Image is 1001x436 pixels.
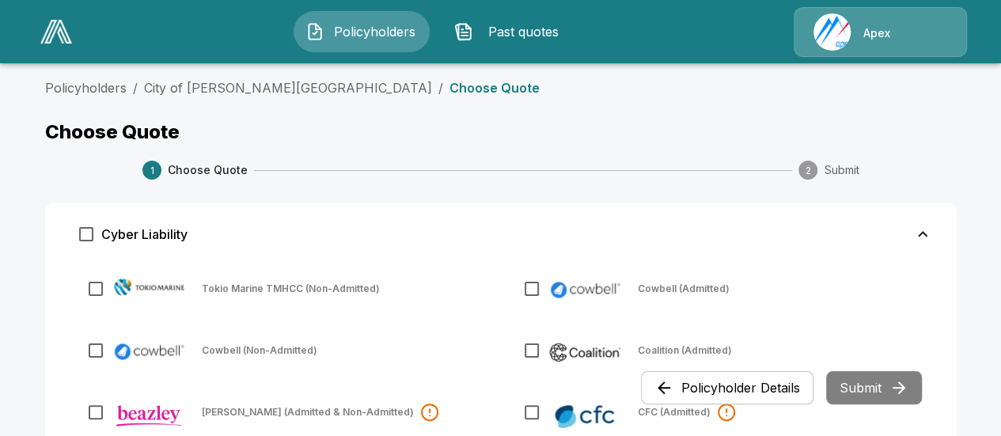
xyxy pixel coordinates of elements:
a: Policyholders [45,80,127,96]
span: Policyholders [331,22,418,41]
p: Tokio Marine TMHCC (Non-Admitted) [202,284,380,294]
div: Cowbell (Non-Admitted)Cowbell (Non-Admitted) [69,324,497,377]
p: Choose Quote [45,123,957,142]
img: Cowbell (Non-Admitted) [112,339,186,364]
p: Cowbell (Admitted) [638,284,730,294]
li: / [133,78,138,97]
div: Cowbell (Admitted)Cowbell (Admitted) [505,262,933,316]
div: Coalition (Admitted)Coalition (Admitted) [505,324,933,377]
button: Policyholder Details [641,371,813,404]
span: Choose Quote [168,162,248,178]
span: Cyber Liability [101,228,188,241]
p: CFC (Admitted) [638,408,711,417]
button: Policyholders IconPolicyholders [294,11,430,52]
img: Beazley (Admitted & Non-Admitted) [112,401,186,429]
li: / [438,78,443,97]
img: Policyholders Icon [305,22,324,41]
p: [PERSON_NAME] (Admitted & Non-Admitted) [202,408,414,417]
a: City of [PERSON_NAME][GEOGRAPHIC_DATA] [144,80,432,96]
text: 2 [806,165,811,176]
img: AA Logo [40,20,72,44]
text: 1 [150,165,154,176]
nav: breadcrumb [45,78,957,97]
img: Cowbell (Admitted) [548,278,622,302]
div: Tokio Marine TMHCC (Non-Admitted)Tokio Marine TMHCC (Non-Admitted) [69,262,497,316]
div: Cyber Liability [57,214,945,254]
span: Submit [824,162,859,178]
img: Coalition (Admitted) [548,339,622,364]
img: Past quotes Icon [454,22,473,41]
p: Cowbell (Non-Admitted) [202,346,317,355]
img: CFC (Admitted) [548,401,622,430]
p: Choose Quote [449,82,540,94]
p: Coalition (Admitted) [638,346,732,355]
img: Tokio Marine TMHCC (Non-Admitted) [112,278,186,297]
button: Past quotes IconPast quotes [442,11,578,52]
span: Past quotes [480,22,567,41]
